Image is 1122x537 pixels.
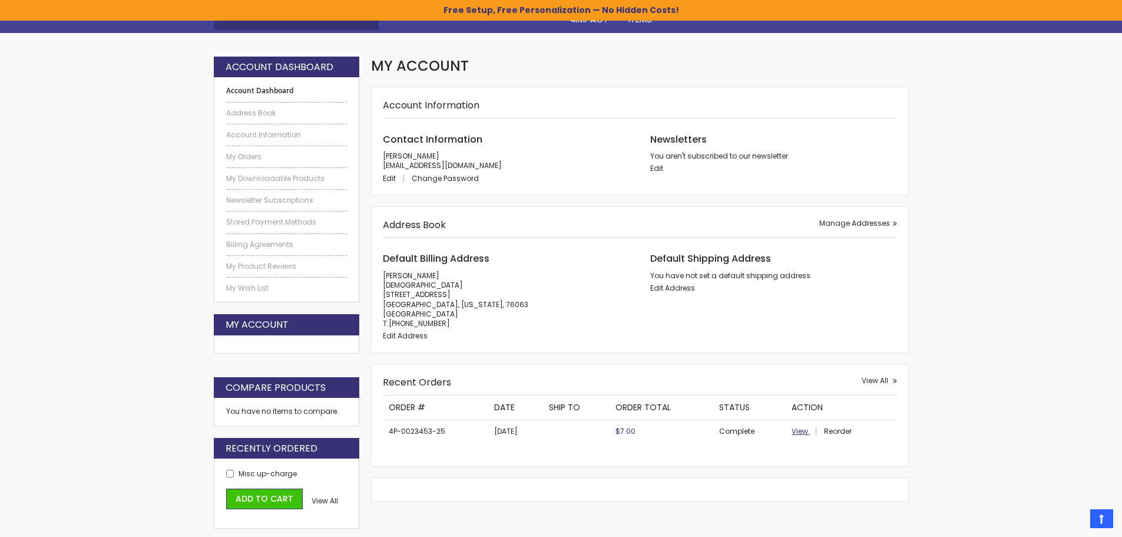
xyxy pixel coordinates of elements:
span: Default Shipping Address [650,252,771,265]
a: Newsletter Subscriptions [226,196,347,205]
th: Date [488,396,543,420]
address: You have not set a default shipping address. [650,271,897,281]
th: Order Total [610,396,713,420]
a: Edit Address [650,283,695,293]
span: Manage Addresses [819,218,890,228]
th: Status [713,396,786,420]
strong: Account Dashboard [226,61,333,74]
a: View [792,426,822,436]
a: Address Book [226,108,347,118]
a: Edit Address [383,331,428,341]
a: Edit [383,173,410,183]
strong: Recently Ordered [226,442,317,455]
a: My Orders [226,152,347,162]
span: Newsletters [650,133,707,146]
a: My Wish List [226,284,347,293]
span: Edit [383,173,396,183]
a: Change Password [412,173,479,183]
span: View [792,426,808,436]
a: Top [1090,509,1113,528]
a: Misc up-charge [239,469,297,479]
a: View All [862,376,897,386]
span: $7.00 [615,426,636,436]
strong: Compare Products [226,381,326,394]
span: Default Billing Address [383,252,489,265]
td: [DATE] [488,420,543,443]
strong: Address Book [383,218,446,232]
span: Add to Cart [236,493,293,505]
strong: Account Information [383,98,479,112]
span: View All [312,496,338,506]
span: My Account [371,56,469,75]
a: My Downloadable Products [226,174,347,183]
a: Account Information [226,130,347,140]
a: My Product Reviews [226,262,347,271]
span: View All [862,375,888,386]
a: Edit [650,163,663,173]
strong: Recent Orders [383,375,451,389]
th: Action [786,396,896,420]
a: [PHONE_NUMBER] [389,318,450,328]
button: Add to Cart [226,489,303,509]
span: Contact Information [383,133,482,146]
a: View All [312,496,338,506]
th: Order # [383,396,488,420]
strong: My Account [226,318,289,331]
p: [PERSON_NAME] [EMAIL_ADDRESS][DOMAIN_NAME] [383,151,630,170]
td: Complete [713,420,786,443]
strong: Account Dashboard [226,86,347,95]
a: Billing Agreements [226,240,347,249]
address: [PERSON_NAME] [DEMOGRAPHIC_DATA] [STREET_ADDRESS] [GEOGRAPHIC_DATA], [US_STATE], 76063 [GEOGRAPHI... [383,271,630,328]
div: You have no items to compare. [214,398,360,426]
a: Manage Addresses [819,219,897,228]
td: 4P-0023453-25 [383,420,488,443]
th: Ship To [543,396,610,420]
a: Stored Payment Methods [226,218,347,227]
a: Reorder [824,426,852,436]
p: You aren't subscribed to our newsletter. [650,151,897,161]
